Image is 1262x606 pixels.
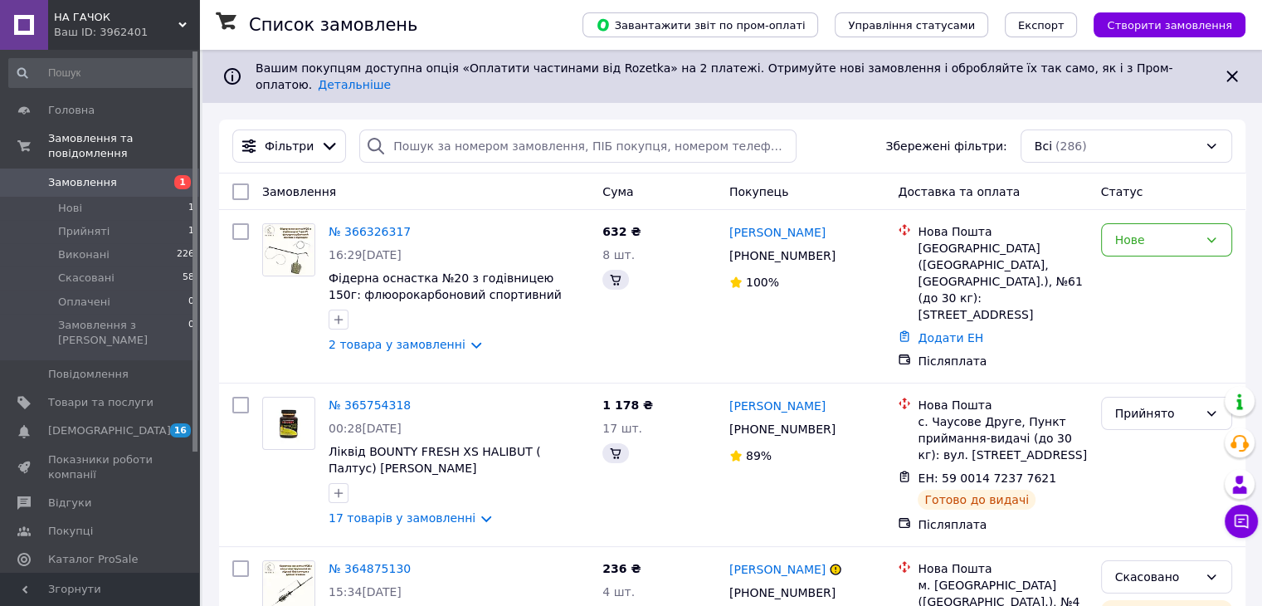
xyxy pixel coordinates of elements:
span: Замовлення з [PERSON_NAME] [58,318,188,348]
img: Фото товару [263,224,314,276]
span: 1 178 ₴ [602,398,653,412]
span: Завантажити звіт по пром-оплаті [596,17,805,32]
span: ЕН: 59 0014 7237 7621 [918,472,1056,485]
a: № 366326317 [329,225,411,238]
div: Післяплата [918,353,1087,369]
span: Прийняті [58,224,110,239]
div: [PHONE_NUMBER] [726,581,839,604]
a: [PERSON_NAME] [729,561,826,578]
input: Пошук [8,58,196,88]
span: Доставка та оплата [898,185,1020,198]
span: Управління статусами [848,19,975,32]
a: Фото товару [262,397,315,450]
span: 1 [188,224,194,239]
a: № 364875130 [329,562,411,575]
span: Нові [58,201,82,216]
span: Замовлення [48,175,117,190]
button: Експорт [1005,12,1078,37]
span: 0 [188,295,194,310]
span: Головна [48,103,95,118]
a: 17 товарів у замовленні [329,511,475,525]
div: Ваш ID: 3962401 [54,25,199,40]
span: Створити замовлення [1107,19,1232,32]
span: 226 [177,247,194,262]
a: № 365754318 [329,398,411,412]
div: [GEOGRAPHIC_DATA] ([GEOGRAPHIC_DATA], [GEOGRAPHIC_DATA].), №61 (до 30 кг): [STREET_ADDRESS] [918,240,1087,323]
span: 1 [188,201,194,216]
span: Скасовані [58,271,115,286]
div: Нова Пошта [918,223,1087,240]
input: Пошук за номером замовлення, ПІБ покупця, номером телефону, Email, номером накладної [359,130,797,163]
span: 4 шт. [602,585,635,599]
span: Замовлення [262,185,336,198]
div: [PHONE_NUMBER] [726,418,839,441]
span: Відгуки [48,496,91,511]
button: Створити замовлення [1094,12,1245,37]
span: 1 [174,175,191,189]
span: Всі [1035,138,1052,154]
a: Додати ЕН [918,331,983,345]
span: Фільтри [265,138,314,154]
span: Повідомлення [48,367,129,382]
a: [PERSON_NAME] [729,398,826,414]
div: Скасовано [1115,568,1198,586]
img: Фото товару [263,403,314,442]
span: Експорт [1018,19,1065,32]
h1: Список замовлень [249,15,417,35]
span: Товари та послуги [48,395,153,410]
span: (286) [1055,139,1087,153]
a: Детальніше [318,78,391,91]
a: Фото товару [262,223,315,276]
a: [PERSON_NAME] [729,224,826,241]
span: 236 ₴ [602,562,641,575]
span: 8 шт. [602,248,635,261]
span: Замовлення та повідомлення [48,131,199,161]
span: 0 [188,318,194,348]
span: 632 ₴ [602,225,641,238]
div: Готово до видачі [918,490,1035,510]
button: Управління статусами [835,12,988,37]
button: Завантажити звіт по пром-оплаті [582,12,818,37]
span: Показники роботи компанії [48,452,153,482]
span: 00:28[DATE] [329,422,402,435]
span: 16:29[DATE] [329,248,402,261]
span: НА ГАЧОК [54,10,178,25]
div: Прийнято [1115,404,1198,423]
span: 58 [183,271,194,286]
a: Фідерна оснастка №20 з годівницею 150г: флюорокарбоновий спортивний монтаж з відведом [329,271,562,318]
a: Ліквід BOUNTY FRESH XS HALIBUT ( Палтус) [PERSON_NAME] [329,445,541,475]
div: с. Чаусове Друге, Пункт приймання-видачі (до 30 кг): вул. [STREET_ADDRESS] [918,413,1087,463]
div: Нове [1115,231,1198,249]
span: Покупці [48,524,93,539]
button: Чат з покупцем [1225,505,1258,538]
a: 2 товара у замовленні [329,338,465,351]
div: Нова Пошта [918,560,1087,577]
span: 89% [746,449,772,462]
span: Статус [1101,185,1143,198]
span: 17 шт. [602,422,642,435]
span: Покупець [729,185,788,198]
span: 100% [746,276,779,289]
span: Cума [602,185,633,198]
span: 16 [170,423,191,437]
div: Нова Пошта [918,397,1087,413]
span: Збережені фільтри: [885,138,1006,154]
div: [PHONE_NUMBER] [726,244,839,267]
div: Післяплата [918,516,1087,533]
span: Оплачені [58,295,110,310]
span: [DEMOGRAPHIC_DATA] [48,423,171,438]
span: Вашим покупцям доступна опція «Оплатити частинами від Rozetka» на 2 платежі. Отримуйте нові замов... [256,61,1172,91]
span: Виконані [58,247,110,262]
span: 15:34[DATE] [329,585,402,599]
span: Каталог ProSale [48,552,138,567]
a: Створити замовлення [1077,17,1245,31]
